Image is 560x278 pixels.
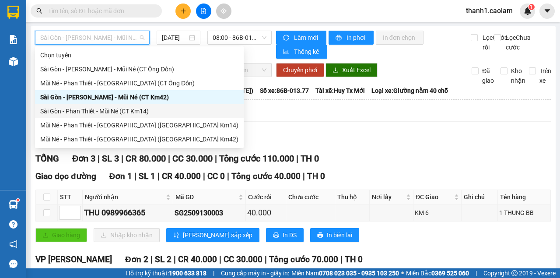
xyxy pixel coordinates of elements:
[35,171,96,181] span: Giao dọc đường
[40,31,144,44] span: Sài Gòn - Phan Thiết - Mũi Né (CT Km42)
[213,31,266,44] span: 08:00 - 86B-013.77
[9,57,18,66] img: warehouse-icon
[35,76,244,90] div: Mũi Né - Phan Thiết - Sài Gòn (CT Ông Đồn)
[479,33,509,52] span: Lọc Cước rồi
[431,270,469,277] strong: 0369 525 060
[17,199,19,201] sup: 1
[416,192,452,202] span: ĐC Giao
[98,153,100,164] span: |
[216,4,231,19] button: aim
[102,153,119,164] span: SL 3
[173,204,246,222] td: SG2509130003
[85,192,164,202] span: Người nhận
[296,153,298,164] span: |
[94,228,160,242] button: downloadNhập kho nhận
[35,48,244,62] div: Chọn tuyến
[207,171,225,181] span: CC 0
[162,33,187,42] input: 13/09/2025
[511,270,518,276] span: copyright
[221,268,289,278] span: Cung cấp máy in - giấy in:
[35,153,59,164] span: TỔNG
[401,271,404,275] span: ⚪️
[283,35,290,42] span: sync
[276,31,326,45] button: syncLàm mới
[178,254,217,264] span: CR 40.000
[36,8,42,14] span: search
[9,260,17,268] span: message
[303,171,305,181] span: |
[109,171,133,181] span: Đơn 1
[294,33,319,42] span: Làm mới
[40,50,238,60] div: Chọn tuyến
[536,66,555,85] span: Trên xe
[84,207,171,219] div: THU 0989966365
[479,66,497,85] span: Đã giao
[340,254,343,264] span: |
[372,192,404,202] span: Nơi lấy
[319,270,399,277] strong: 0708 023 035 - 0935 103 250
[317,232,323,239] span: printer
[9,35,18,44] img: solution-icon
[173,232,179,239] span: sort-ascending
[174,254,176,264] span: |
[219,153,294,164] span: Tổng cước 110.000
[260,86,309,95] span: Số xe: 86B-013.77
[215,153,217,164] span: |
[72,153,95,164] span: Đơn 3
[342,65,371,75] span: Xuất Excel
[415,208,460,218] div: KM 6
[168,153,170,164] span: |
[9,240,17,248] span: notification
[139,171,155,181] span: SL 1
[213,268,214,278] span: |
[40,120,238,130] div: Mũi Né - Phan Thiết - [GEOGRAPHIC_DATA] ([GEOGRAPHIC_DATA] Km14)
[332,67,339,74] span: download
[180,8,186,14] span: plus
[376,31,423,45] button: In đơn chọn
[134,171,136,181] span: |
[35,90,244,104] div: Sài Gòn - Phan Thiết - Mũi Né (CT Km42)
[499,208,549,218] div: 1 THUNG BB
[273,232,279,239] span: printer
[476,268,477,278] span: |
[335,190,370,204] th: Thu hộ
[266,228,304,242] button: printerIn DS
[196,4,211,19] button: file-add
[7,6,19,19] img: logo-vxr
[315,86,365,95] span: Tài xế: Huy Tx Mới
[301,153,319,164] span: TH 0
[121,153,123,164] span: |
[175,208,244,218] div: SG2509130003
[175,4,191,19] button: plus
[203,171,205,181] span: |
[183,230,252,240] span: [PERSON_NAME] sắp xếp
[294,47,320,56] span: Thống kê
[345,254,363,264] span: TH 0
[172,153,213,164] span: CC 30.000
[150,254,153,264] span: |
[35,118,244,132] div: Mũi Né - Phan Thiết - Sài Gòn (CT Km14)
[543,7,551,15] span: caret-down
[283,230,297,240] span: In DS
[336,35,343,42] span: printer
[35,132,244,146] div: Mũi Né - Phan Thiết - Sài Gòn (CT Km42)
[220,8,227,14] span: aim
[283,49,290,56] span: bar-chart
[40,92,238,102] div: Sài Gòn - [PERSON_NAME] - Mũi Né (CT Km42)
[126,153,166,164] span: CR 80.000
[247,207,284,219] div: 40.000
[40,78,238,88] div: Mũi Né - Phan Thiết - [GEOGRAPHIC_DATA] (CT Ông Đồn)
[58,190,83,204] th: STT
[224,254,262,264] span: CC 30.000
[524,7,532,15] img: icon-new-feature
[125,254,148,264] span: Đơn 2
[227,171,229,181] span: |
[276,45,327,59] button: bar-chartThống kê
[346,33,367,42] span: In phơi
[265,254,267,264] span: |
[155,254,171,264] span: SL 2
[9,200,18,209] img: warehouse-icon
[269,254,338,264] span: Tổng cước 70.000
[498,190,551,204] th: Tên hàng
[291,268,399,278] span: Miền Nam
